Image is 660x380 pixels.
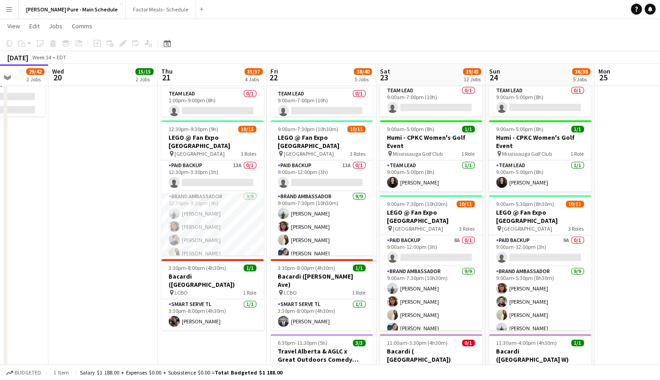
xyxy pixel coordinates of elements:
span: Thu [161,67,173,75]
span: Sat [380,67,390,75]
span: 9:00am-5:00pm (8h) [387,126,434,132]
span: 21 [160,72,173,83]
span: LCBO [502,364,515,371]
span: 1 Role [570,150,584,157]
span: [GEOGRAPHIC_DATA] [284,150,334,157]
span: LCBO [284,289,297,296]
span: 39/45 [463,68,481,75]
span: 25 [597,72,610,83]
span: [GEOGRAPHIC_DATA] [393,225,443,232]
span: Budgeted [15,369,41,376]
span: 23 [378,72,390,83]
app-job-card: 3:30pm-8:00pm (4h30m)1/1Bacardi ([PERSON_NAME] Ave) LCBO1 RoleSmart Serve TL1/13:30pm-8:00pm (4h3... [270,259,373,330]
span: 11:30am-4:00pm (4h30m) [496,339,557,346]
span: Week 34 [30,54,53,61]
app-card-role: Team Lead0/19:00am-7:00pm (10h) [270,89,373,120]
app-card-role: Paid Backup9A0/19:00am-12:00pm (3h) [489,235,591,266]
app-card-role: Smart Serve TL1/13:30pm-8:00pm (4h30m)[PERSON_NAME] [270,299,373,330]
span: 9:00am-5:00pm (8h) [496,126,544,132]
span: Wed [52,67,64,75]
button: Factor Meals - Schedule [126,0,196,18]
div: 2 Jobs [136,76,153,83]
div: Salary $1 188.00 + Expenses $0.00 + Subsistence $0.00 = [80,369,282,376]
span: 9:00am-7:30pm (10h30m) [387,201,448,207]
div: 9:00am-5:00pm (8h)1/1Humi - CPKC Women's Golf Event Mississauga Golf Club1 RoleTeam Lead1/19:00am... [489,120,591,191]
span: 1 Role [352,289,365,296]
div: 5 Jobs [572,76,590,83]
span: 1 Role [570,364,584,371]
a: Comms [68,20,96,32]
span: 10/11 [347,126,365,132]
span: 1/1 [462,126,475,132]
div: 9:00am-5:00pm (8h)1/1Humi - CPKC Women's Golf Event Mississauga Golf Club1 RoleTeam Lead1/19:00am... [380,120,482,191]
div: [DATE] [7,53,28,62]
span: Sun [489,67,500,75]
span: 3 Roles [568,225,584,232]
span: 20 [51,72,64,83]
span: 29/42 [26,68,44,75]
span: 1 Role [461,364,475,371]
span: 9:00am-5:30pm (8h30m) [496,201,554,207]
h3: Travel Alberta & AGLC x Great Outdoors Comedy Festival [GEOGRAPHIC_DATA] [270,347,373,364]
span: 3 Roles [350,150,365,157]
span: 15/15 [135,68,153,75]
span: 3:30pm-8:00pm (4h30m) [278,264,335,271]
app-card-role: Team Lead0/11:00pm-9:00pm (8h) [161,89,264,120]
app-job-card: 9:00am-7:30pm (10h30m)10/11LEGO @ Fan Expo [GEOGRAPHIC_DATA] [GEOGRAPHIC_DATA]3 RolesPaid Backup1... [270,120,373,255]
app-card-role: Paid Backup13A0/112:30pm-3:30pm (3h) [161,160,264,191]
span: Mississauga Golf Club [502,150,552,157]
div: EDT [57,54,66,61]
span: 1 item [50,369,72,376]
button: Budgeted [5,368,42,378]
span: Jobs [49,22,63,30]
h3: Bacardi ( [GEOGRAPHIC_DATA]) [380,347,482,364]
button: [PERSON_NAME] Pure - Main Schedule [19,0,126,18]
app-job-card: 9:00am-5:30pm (8h30m)10/11LEGO @ Fan Expo [GEOGRAPHIC_DATA] [GEOGRAPHIC_DATA]3 RolesPaid Backup9A... [489,195,591,330]
span: 3 Roles [459,225,475,232]
h3: Bacardi ([GEOGRAPHIC_DATA]) [161,272,264,289]
div: 2 Jobs [26,76,44,83]
app-card-role: Paid Backup13A0/19:00am-12:00pm (3h) [270,160,373,191]
span: Mon [598,67,610,75]
span: [GEOGRAPHIC_DATA] [502,225,552,232]
h3: LEGO @ Fan Expo [GEOGRAPHIC_DATA] [380,208,482,225]
span: 0/1 [462,339,475,346]
span: 3/3 [353,339,365,346]
span: 10/11 [238,126,256,132]
span: 12:30pm-9:30pm (9h) [169,126,218,132]
app-card-role: Smart Serve TL1/13:30pm-8:00pm (4h30m)[PERSON_NAME] [161,299,264,330]
h3: Bacardi ([GEOGRAPHIC_DATA] W) [489,347,591,364]
app-card-role: Team Lead1/19:00am-5:00pm (8h)[PERSON_NAME] [380,160,482,191]
app-card-role: Team Lead1/19:00am-5:00pm (8h)[PERSON_NAME] [489,160,591,191]
span: [GEOGRAPHIC_DATA] [174,150,225,157]
span: 22 [269,72,278,83]
app-card-role: Team Lead0/19:00am-5:00pm (8h) [489,85,591,116]
span: Total Budgeted $1 188.00 [215,369,282,376]
span: 38/40 [354,68,372,75]
app-card-role: Brand Ambassador9/912:30pm-9:30pm (9h)[PERSON_NAME][PERSON_NAME][PERSON_NAME][PERSON_NAME] [161,191,264,331]
span: 9:00am-7:30pm (10h30m) [278,126,338,132]
span: 35/37 [244,68,263,75]
span: 10/11 [565,201,584,207]
app-card-role: Paid Backup8A0/19:00am-12:00pm (3h) [380,235,482,266]
a: Jobs [45,20,66,32]
span: 1/1 [243,264,256,271]
span: 1 Role [461,150,475,157]
div: 12:30pm-9:30pm (9h)10/11LEGO @ Fan Expo [GEOGRAPHIC_DATA] [GEOGRAPHIC_DATA]3 RolesPaid Backup13A0... [161,120,264,255]
span: Edit [29,22,40,30]
span: 1 Role [243,289,256,296]
h3: LEGO @ Fan Expo [GEOGRAPHIC_DATA] [489,208,591,225]
span: Fri [270,67,278,75]
app-card-role: Brand Ambassador9/99:00am-7:30pm (10h30m)[PERSON_NAME][PERSON_NAME][PERSON_NAME][PERSON_NAME] [270,191,373,331]
h3: Humi - CPKC Women's Golf Event [489,133,591,150]
span: 1/1 [571,339,584,346]
div: 12 Jobs [463,76,480,83]
span: View [7,22,20,30]
app-job-card: 9:00am-7:30pm (10h30m)10/11LEGO @ Fan Expo [GEOGRAPHIC_DATA] [GEOGRAPHIC_DATA]3 RolesPaid Backup8... [380,195,482,330]
span: 36/38 [572,68,590,75]
h3: LEGO @ Fan Expo [GEOGRAPHIC_DATA] [270,133,373,150]
div: 3:30pm-8:00pm (4h30m)1/1Bacardi ([GEOGRAPHIC_DATA]) LCBO1 RoleSmart Serve TL1/13:30pm-8:00pm (4h3... [161,259,264,330]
